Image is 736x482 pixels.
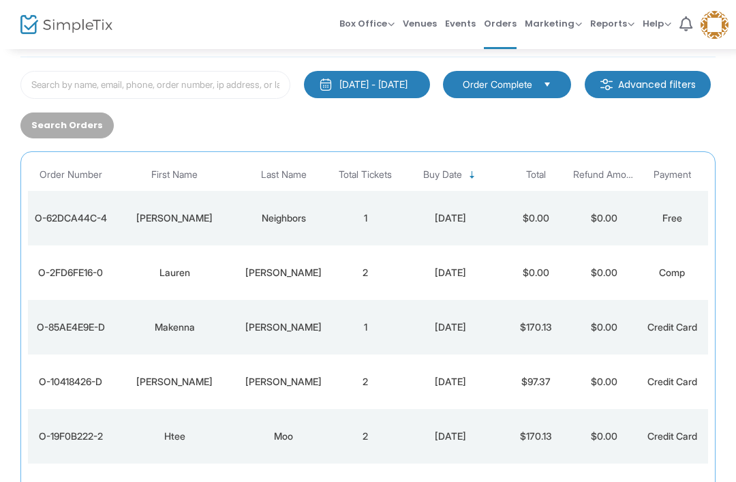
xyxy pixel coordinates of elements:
[403,375,498,389] div: 8/24/2025
[403,211,498,225] div: 8/26/2025
[570,159,638,191] th: Refund Amount
[117,211,232,225] div: Felisha
[31,375,110,389] div: O-10418426-D
[331,355,399,409] td: 2
[304,71,430,98] button: [DATE] - [DATE]
[339,78,408,91] div: [DATE] - [DATE]
[423,169,462,181] span: Buy Date
[502,355,570,409] td: $97.37
[600,78,613,91] img: filter
[117,266,232,280] div: Lauren
[570,355,638,409] td: $0.00
[654,169,691,181] span: Payment
[117,375,232,389] div: Camille
[40,169,102,181] span: Order Number
[502,300,570,355] td: $170.13
[331,159,399,191] th: Total Tickets
[570,300,638,355] td: $0.00
[643,17,671,30] span: Help
[467,170,478,181] span: Sortable
[117,320,232,334] div: Makenna
[585,71,711,98] m-button: Advanced filters
[659,267,685,278] span: Comp
[590,17,634,30] span: Reports
[662,212,682,224] span: Free
[525,17,582,30] span: Marketing
[502,191,570,245] td: $0.00
[117,430,232,443] div: Htee
[502,159,570,191] th: Total
[570,409,638,464] td: $0.00
[31,266,110,280] div: O-2FD6FE16-0
[647,430,697,442] span: Credit Card
[239,320,328,334] div: Graham
[20,71,290,99] input: Search by name, email, phone, order number, ip address, or last 4 digits of card
[339,17,395,30] span: Box Office
[502,245,570,300] td: $0.00
[502,409,570,464] td: $170.13
[403,430,498,443] div: 8/24/2025
[445,6,476,41] span: Events
[239,211,328,225] div: Neighbors
[331,300,399,355] td: 1
[151,169,198,181] span: First Name
[538,77,557,92] button: Select
[239,266,328,280] div: Currier
[647,376,697,387] span: Credit Card
[239,430,328,443] div: Moo
[403,320,498,334] div: 8/24/2025
[239,375,328,389] div: Barton
[647,321,697,333] span: Credit Card
[403,266,498,280] div: 8/25/2025
[331,245,399,300] td: 2
[484,6,517,41] span: Orders
[261,169,307,181] span: Last Name
[570,191,638,245] td: $0.00
[331,191,399,245] td: 1
[403,6,437,41] span: Venues
[31,430,110,443] div: O-19F0B222-2
[31,320,110,334] div: O-85AE4E9E-D
[319,78,333,91] img: monthly
[31,211,110,225] div: O-62DCA44C-4
[331,409,399,464] td: 2
[570,245,638,300] td: $0.00
[463,78,532,91] span: Order Complete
